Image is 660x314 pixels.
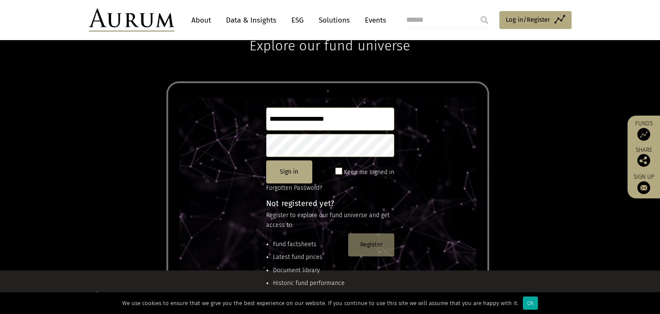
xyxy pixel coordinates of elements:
p: Register to explore our fund universe and get access to: [266,211,394,230]
img: Share this post [637,154,650,167]
h4: Not registered yet? [266,200,394,207]
label: Keep me signed in [344,167,394,177]
div: Ok [523,297,538,310]
li: Latest fund prices [273,253,345,262]
li: Fund factsheets [273,240,345,249]
button: Sign in [266,160,312,183]
button: Register [348,233,394,256]
li: Historic fund performance [273,279,345,288]
div: Share [632,147,656,167]
a: Funds [632,120,656,141]
a: Sign up [632,173,656,194]
li: Document library [273,266,345,275]
a: Log in/Register [499,11,572,29]
input: Submit [476,12,493,29]
a: Forgotten Password? [266,184,322,192]
a: Data & Insights [222,12,281,28]
img: Aurum [89,9,174,32]
a: About [187,12,215,28]
a: Solutions [314,12,354,28]
a: Events [361,12,386,28]
a: ESG [287,12,308,28]
img: Sign up to our newsletter [637,181,650,194]
span: Log in/Register [506,15,550,25]
img: Access Funds [637,128,650,141]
